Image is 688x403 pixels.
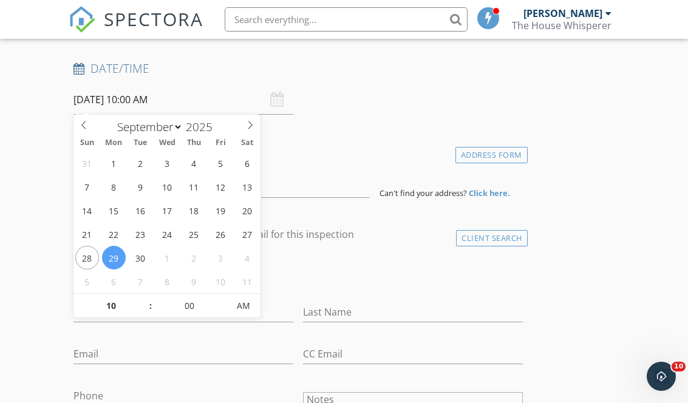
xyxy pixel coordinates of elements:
[182,246,206,269] span: October 2, 2025
[209,222,233,246] span: September 26, 2025
[182,151,206,175] span: September 4, 2025
[129,246,152,269] span: September 30, 2025
[102,175,126,198] span: September 8, 2025
[102,222,126,246] span: September 22, 2025
[523,7,602,19] div: [PERSON_NAME]
[75,222,99,246] span: September 21, 2025
[75,175,99,198] span: September 7, 2025
[148,294,152,318] span: :
[182,175,206,198] span: September 11, 2025
[75,246,99,269] span: September 28, 2025
[154,139,180,147] span: Wed
[155,151,179,175] span: September 3, 2025
[127,139,154,147] span: Tue
[100,139,127,147] span: Mon
[236,175,259,198] span: September 13, 2025
[104,6,203,32] span: SPECTORA
[73,61,522,76] h4: Date/Time
[380,188,467,198] span: Can't find your address?
[182,222,206,246] span: September 25, 2025
[155,222,179,246] span: September 24, 2025
[209,246,233,269] span: October 3, 2025
[155,246,179,269] span: October 1, 2025
[469,188,510,198] strong: Click here.
[225,7,468,32] input: Search everything...
[234,139,261,147] span: Sat
[155,198,179,222] span: September 17, 2025
[672,362,686,371] span: 10
[102,151,126,175] span: September 1, 2025
[236,246,259,269] span: October 4, 2025
[455,147,528,163] div: Address Form
[129,198,152,222] span: September 16, 2025
[129,222,152,246] span: September 23, 2025
[75,151,99,175] span: August 31, 2025
[102,198,126,222] span: September 15, 2025
[73,85,293,115] input: Select date
[207,139,234,147] span: Fri
[129,269,152,293] span: October 7, 2025
[73,144,522,160] h4: Location
[182,269,206,293] span: October 9, 2025
[155,175,179,198] span: September 10, 2025
[102,269,126,293] span: October 6, 2025
[180,139,207,147] span: Thu
[209,198,233,222] span: September 19, 2025
[129,151,152,175] span: September 2, 2025
[73,139,100,147] span: Sun
[75,269,99,293] span: October 5, 2025
[209,175,233,198] span: September 12, 2025
[209,269,233,293] span: October 10, 2025
[69,6,95,33] img: The Best Home Inspection Software - Spectora
[227,294,261,318] span: Click to toggle
[209,151,233,175] span: September 5, 2025
[129,175,152,198] span: September 9, 2025
[102,246,126,269] span: September 29, 2025
[456,230,528,246] div: Client Search
[236,269,259,293] span: October 11, 2025
[183,119,223,135] input: Year
[236,151,259,175] span: September 6, 2025
[647,362,676,391] iframe: Intercom live chat
[512,19,611,32] div: The House Whisperer
[155,269,179,293] span: October 8, 2025
[75,198,99,222] span: September 14, 2025
[236,198,259,222] span: September 20, 2025
[236,222,259,246] span: September 27, 2025
[69,16,203,42] a: SPECTORA
[182,198,206,222] span: September 18, 2025
[167,228,354,240] label: Enable Client CC email for this inspection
